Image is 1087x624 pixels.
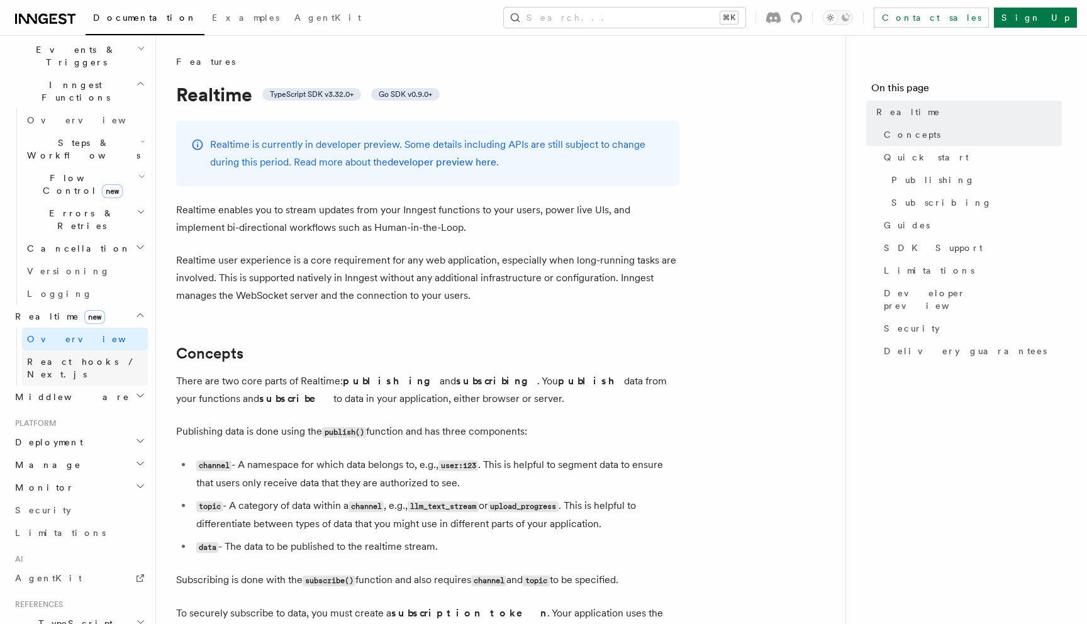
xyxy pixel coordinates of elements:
[884,128,940,141] span: Concepts
[303,576,355,586] code: subscribe()
[15,528,106,538] span: Limitations
[884,151,969,164] span: Quick start
[879,282,1062,317] a: Developer preview
[84,310,105,324] span: new
[22,242,131,255] span: Cancellation
[176,345,243,362] a: Concepts
[10,599,63,610] span: References
[176,571,679,589] p: Subscribing is done with the function and also requires and to be specified.
[10,521,148,544] a: Limitations
[879,317,1062,340] a: Security
[823,10,853,25] button: Toggle dark mode
[22,282,148,305] a: Logging
[994,8,1077,28] a: Sign Up
[196,542,218,553] code: data
[348,501,384,512] code: channel
[876,106,940,118] span: Realtime
[196,501,223,512] code: topic
[10,499,148,521] a: Security
[10,79,136,104] span: Inngest Functions
[10,481,74,494] span: Monitor
[10,436,83,448] span: Deployment
[10,74,148,109] button: Inngest Functions
[22,136,140,162] span: Steps & Workflows
[176,55,235,68] span: Features
[22,172,138,197] span: Flow Control
[22,167,148,202] button: Flow Controlnew
[879,259,1062,282] a: Limitations
[192,538,679,556] li: - The data to be published to the realtime stream.
[176,423,679,441] p: Publishing data is done using the function and has three components:
[891,174,975,186] span: Publishing
[343,375,440,387] strong: publishing
[558,375,624,387] strong: publish
[22,350,148,386] a: React hooks / Next.js
[879,146,1062,169] a: Quick start
[886,169,1062,191] a: Publishing
[15,505,71,515] span: Security
[196,460,231,471] code: channel
[438,460,478,471] code: user:123
[27,115,157,125] span: Overview
[27,334,157,344] span: Overview
[871,101,1062,123] a: Realtime
[93,13,197,23] span: Documentation
[10,554,23,564] span: AI
[10,310,105,323] span: Realtime
[391,607,547,619] strong: subscription token
[176,201,679,237] p: Realtime enables you to stream updates from your Inngest functions to your users, power live UIs,...
[488,501,559,512] code: upload_progress
[192,497,679,533] li: - A category of data within a , e.g., or . This is helpful to differentiate between types of data...
[22,207,137,232] span: Errors & Retries
[15,573,82,583] span: AgentKit
[884,287,1062,312] span: Developer preview
[210,136,664,171] p: Realtime is currently in developer preview. Some details including APIs are still subject to chan...
[287,4,369,34] a: AgentKit
[886,191,1062,214] a: Subscribing
[10,454,148,476] button: Manage
[176,252,679,304] p: Realtime user experience is a core requirement for any web application, especially when long-runn...
[10,391,130,403] span: Middleware
[10,38,148,74] button: Events & Triggers
[504,8,745,28] button: Search...⌘K
[471,576,506,586] code: channel
[10,459,81,471] span: Manage
[176,83,679,106] h1: Realtime
[10,43,137,69] span: Events & Triggers
[86,4,204,35] a: Documentation
[102,184,123,198] span: new
[379,89,432,99] span: Go SDK v0.9.0+
[879,123,1062,146] a: Concepts
[322,427,366,438] code: publish()
[259,393,333,404] strong: subscribe
[294,13,361,23] span: AgentKit
[22,260,148,282] a: Versioning
[10,386,148,408] button: Middleware
[879,214,1062,237] a: Guides
[884,322,940,335] span: Security
[879,340,1062,362] a: Delivery guarantees
[879,237,1062,259] a: SDK Support
[10,567,148,589] a: AgentKit
[871,81,1062,101] h4: On this page
[884,345,1047,357] span: Delivery guarantees
[408,501,478,512] code: llm_text_stream
[27,357,138,379] span: React hooks / Next.js
[387,156,496,168] a: developer preview here
[884,219,930,231] span: Guides
[10,328,148,386] div: Realtimenew
[10,418,57,428] span: Platform
[10,305,148,328] button: Realtimenew
[270,89,354,99] span: TypeScript SDK v3.32.0+
[176,372,679,408] p: There are two core parts of Realtime: and . You data from your functions and to data in your appl...
[456,375,537,387] strong: subscribing
[22,131,148,167] button: Steps & Workflows
[891,196,992,209] span: Subscribing
[874,8,989,28] a: Contact sales
[27,266,110,276] span: Versioning
[10,431,148,454] button: Deployment
[523,576,549,586] code: topic
[884,264,974,277] span: Limitations
[22,109,148,131] a: Overview
[192,456,679,492] li: - A namespace for which data belongs to, e.g., . This is helpful to segment data to ensure that u...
